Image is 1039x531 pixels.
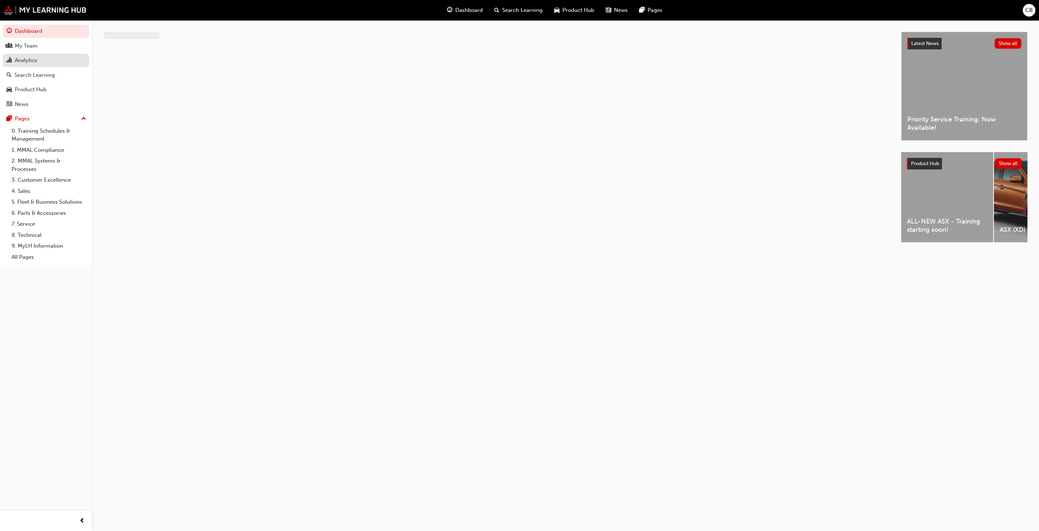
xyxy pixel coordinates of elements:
[3,83,89,96] a: Product Hub
[614,6,628,14] span: News
[6,72,12,79] span: search-icon
[907,115,1021,132] span: Priority Service Training: Now Available!
[6,101,12,108] span: news-icon
[502,6,543,14] span: Search Learning
[488,3,548,18] a: search-iconSearch Learning
[562,6,594,14] span: Product Hub
[9,174,89,186] a: 3. Customer Excellence
[901,32,1027,141] a: Latest NewsShow allPriority Service Training: Now Available!
[494,6,499,15] span: search-icon
[9,240,89,252] a: 9. MyLH Information
[648,6,662,14] span: Pages
[995,38,1022,49] button: Show all
[9,186,89,197] a: 4. Sales
[6,43,12,49] span: people-icon
[6,57,12,64] span: chart-icon
[911,40,939,47] span: Latest News
[1025,6,1033,14] span: CB
[9,125,89,145] a: 0. Training Schedules & Management
[554,6,560,15] span: car-icon
[81,114,86,124] span: up-icon
[6,116,12,122] span: pages-icon
[3,98,89,111] a: News
[15,100,29,109] div: News
[15,85,47,94] div: Product Hub
[9,196,89,208] a: 5. Fleet & Business Solutions
[15,42,38,50] div: My Team
[447,6,452,15] span: guage-icon
[907,158,1022,169] a: Product HubShow all
[79,517,85,526] span: prev-icon
[907,217,987,234] span: ALL-NEW ASX - Training starting soon!
[3,112,89,125] button: Pages
[3,25,89,38] a: Dashboard
[548,3,600,18] a: car-iconProduct Hub
[911,160,939,167] span: Product Hub
[15,56,37,65] div: Analytics
[4,5,87,15] img: mmal
[9,145,89,156] a: 1. MMAL Compliance
[6,87,12,93] span: car-icon
[901,152,993,242] a: ALL-NEW ASX - Training starting soon!
[441,3,488,18] a: guage-iconDashboard
[634,3,668,18] a: pages-iconPages
[9,208,89,219] a: 6. Parts & Accessories
[639,6,645,15] span: pages-icon
[600,3,634,18] a: news-iconNews
[14,71,55,79] div: Search Learning
[1023,4,1035,17] button: CB
[9,252,89,263] a: All Pages
[3,23,89,112] button: DashboardMy TeamAnalyticsSearch LearningProduct HubNews
[9,230,89,241] a: 8. Technical
[455,6,483,14] span: Dashboard
[9,218,89,230] a: 7. Service
[15,115,30,123] div: Pages
[6,28,12,35] span: guage-icon
[3,54,89,67] a: Analytics
[606,6,611,15] span: news-icon
[9,155,89,174] a: 2. MMAL Systems & Processes
[907,38,1021,49] a: Latest NewsShow all
[995,158,1022,169] button: Show all
[3,68,89,82] a: Search Learning
[3,39,89,53] a: My Team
